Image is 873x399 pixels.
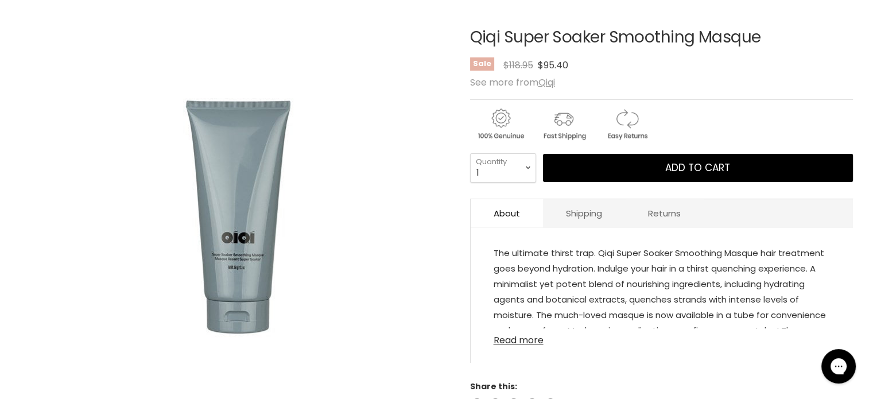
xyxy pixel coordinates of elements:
[470,107,531,142] img: genuine.gif
[91,71,378,358] img: Qiqi Super Soaker Smoothing Masque
[470,153,536,182] select: Quantity
[538,76,555,89] a: Qiqi
[470,381,517,392] span: Share this:
[625,199,704,227] a: Returns
[470,76,555,89] span: See more from
[533,107,594,142] img: shipping.gif
[816,345,862,388] iframe: Gorgias live chat messenger
[596,107,657,142] img: returns.gif
[665,161,730,175] span: Add to cart
[470,57,494,71] span: Sale
[494,328,830,346] a: Read more
[471,199,543,227] a: About
[494,245,830,387] p: The ultimate thirst trap. Qiqi Super Soaker Smoothing Masque hair treatment goes beyond hydration...
[470,29,853,47] h1: Qiqi Super Soaker Smoothing Masque
[543,154,853,183] button: Add to cart
[538,59,568,72] span: $95.40
[503,59,533,72] span: $118.95
[543,199,625,227] a: Shipping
